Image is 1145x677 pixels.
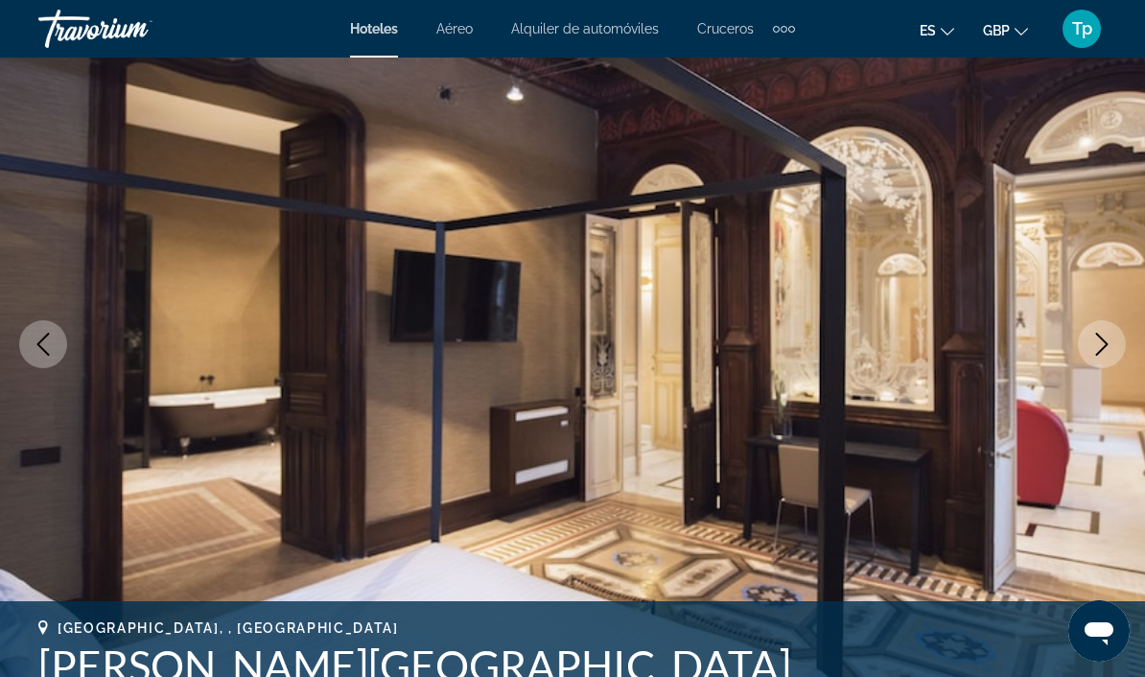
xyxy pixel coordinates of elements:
iframe: Button to launch messaging window [1068,600,1130,662]
a: Hoteles [350,21,398,36]
button: Previous image [19,320,67,368]
button: User Menu [1057,9,1107,49]
span: GBP [983,23,1010,38]
button: Change currency [983,16,1028,44]
span: [GEOGRAPHIC_DATA], , [GEOGRAPHIC_DATA] [58,620,399,636]
a: Aéreo [436,21,473,36]
a: Cruceros [697,21,754,36]
button: Change language [920,16,954,44]
span: es [920,23,936,38]
button: Extra navigation items [773,13,795,44]
a: Travorium [38,4,230,54]
span: Tp [1072,19,1092,38]
button: Next image [1078,320,1126,368]
a: Alquiler de automóviles [511,21,659,36]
